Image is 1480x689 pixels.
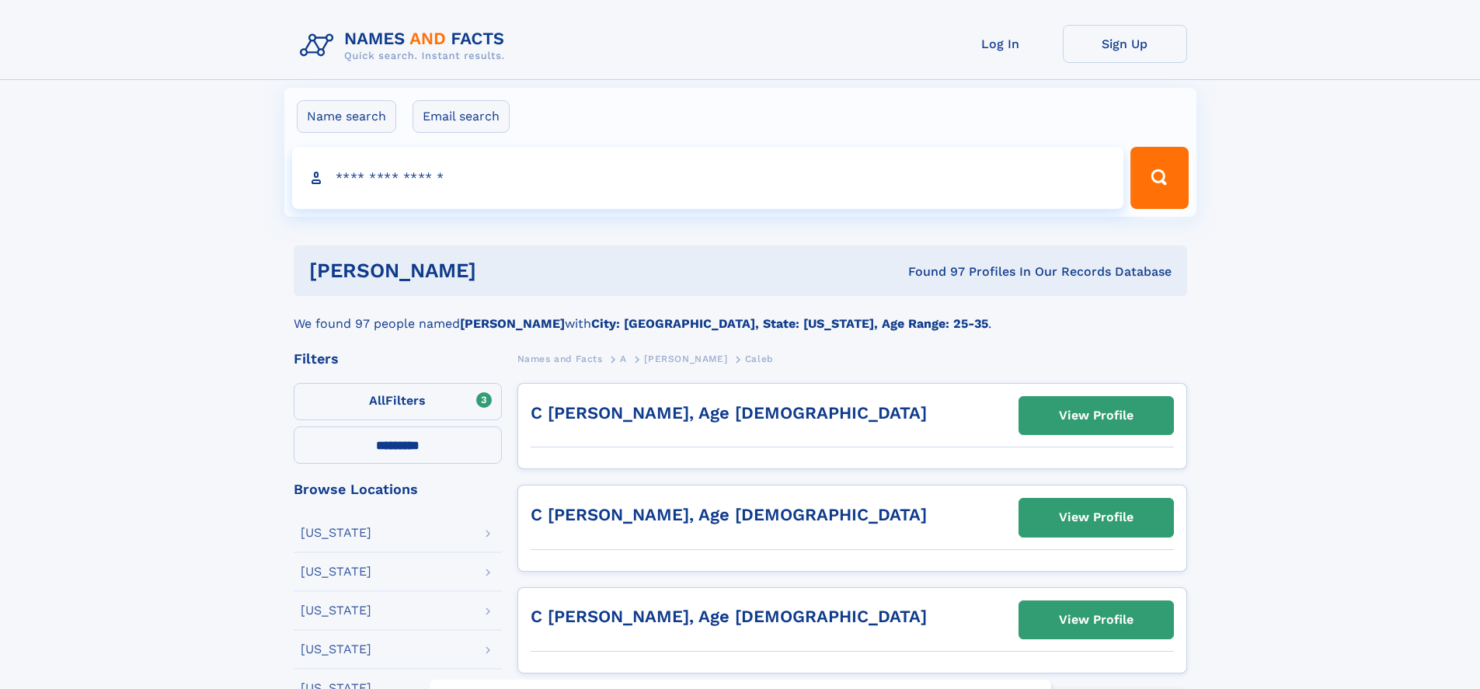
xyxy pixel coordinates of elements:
span: All [369,393,385,408]
a: Sign Up [1063,25,1187,63]
img: Logo Names and Facts [294,25,517,67]
div: [US_STATE] [301,527,371,539]
button: Search Button [1130,147,1188,209]
span: [PERSON_NAME] [644,353,727,364]
h1: [PERSON_NAME] [309,261,692,280]
a: C [PERSON_NAME], Age [DEMOGRAPHIC_DATA] [531,607,927,626]
a: C [PERSON_NAME], Age [DEMOGRAPHIC_DATA] [531,403,927,423]
div: Browse Locations [294,482,502,496]
span: A [620,353,627,364]
div: [US_STATE] [301,565,371,578]
label: Email search [413,100,510,133]
span: Caleb [745,353,774,364]
div: View Profile [1059,398,1134,433]
a: [PERSON_NAME] [644,349,727,368]
a: Log In [938,25,1063,63]
a: C [PERSON_NAME], Age [DEMOGRAPHIC_DATA] [531,505,927,524]
a: Names and Facts [517,349,603,368]
a: View Profile [1019,601,1173,639]
div: We found 97 people named with . [294,296,1187,333]
div: View Profile [1059,602,1134,638]
a: View Profile [1019,397,1173,434]
div: Found 97 Profiles In Our Records Database [692,263,1172,280]
div: [US_STATE] [301,643,371,656]
div: [US_STATE] [301,604,371,617]
label: Name search [297,100,396,133]
a: A [620,349,627,368]
label: Filters [294,383,502,420]
input: search input [292,147,1124,209]
div: View Profile [1059,499,1134,535]
b: [PERSON_NAME] [460,316,565,331]
b: City: [GEOGRAPHIC_DATA], State: [US_STATE], Age Range: 25-35 [591,316,988,331]
a: View Profile [1019,499,1173,536]
div: Filters [294,352,502,366]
